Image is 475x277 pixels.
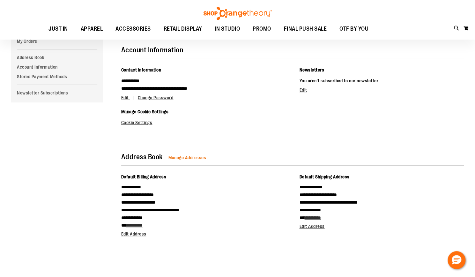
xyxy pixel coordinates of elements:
[339,22,368,36] span: OTF BY YOU
[164,22,202,36] span: RETAIL DISPLAY
[81,22,103,36] span: APPAREL
[48,22,68,36] span: JUST IN
[121,95,129,100] span: Edit
[121,153,163,161] strong: Address Book
[253,22,271,36] span: PROMO
[74,22,109,36] a: APPAREL
[209,22,247,36] a: IN STUDIO
[11,88,103,98] a: Newsletter Subscriptions
[299,77,464,85] p: You aren't subscribed to our newsletter.
[278,22,333,36] a: FINAL PUSH SALE
[299,67,324,72] span: Newsletters
[121,46,183,54] strong: Account Information
[299,87,307,93] a: Edit
[448,251,465,269] button: Hello, have a question? Let’s chat.
[11,72,103,81] a: Stored Payment Methods
[333,22,375,36] a: OTF BY YOU
[121,67,161,72] span: Contact Information
[121,174,167,179] span: Default Billing Address
[11,53,103,62] a: Address Book
[299,224,324,229] a: Edit Address
[246,22,278,36] a: PROMO
[11,62,103,72] a: Account Information
[203,7,273,20] img: Shop Orangetheory
[115,22,151,36] span: ACCESSORIES
[299,174,349,179] span: Default Shipping Address
[284,22,327,36] span: FINAL PUSH SALE
[11,36,103,46] a: My Orders
[157,22,209,36] a: RETAIL DISPLAY
[121,109,169,114] span: Manage Cookie Settings
[42,22,74,36] a: JUST IN
[121,95,137,100] a: Edit
[168,155,206,160] a: Manage Addresses
[215,22,240,36] span: IN STUDIO
[121,231,146,236] a: Edit Address
[138,95,174,100] a: Change Password
[109,22,157,36] a: ACCESSORIES
[121,120,152,125] a: Cookie Settings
